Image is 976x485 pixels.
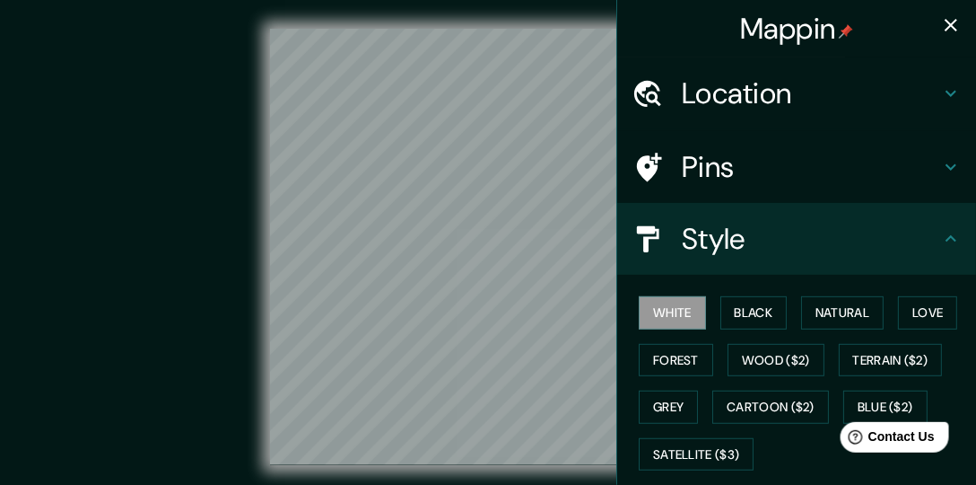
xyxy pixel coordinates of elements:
button: Wood ($2) [728,344,824,377]
button: White [639,296,706,330]
h4: Style [682,221,940,257]
button: Black [720,296,788,330]
div: Pins [617,131,976,203]
button: Satellite ($3) [639,438,754,472]
button: Terrain ($2) [839,344,943,377]
h4: Pins [682,149,940,185]
h4: Location [682,75,940,111]
h4: Mappin [740,11,854,47]
button: Natural [801,296,884,330]
button: Blue ($2) [843,391,928,424]
iframe: Help widget launcher [816,415,956,465]
div: Style [617,203,976,275]
canvas: Map [270,29,706,465]
div: Location [617,57,976,129]
img: pin-icon.png [839,24,853,39]
button: Grey [639,391,698,424]
button: Forest [639,344,713,377]
button: Cartoon ($2) [712,391,829,424]
button: Love [898,296,957,330]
